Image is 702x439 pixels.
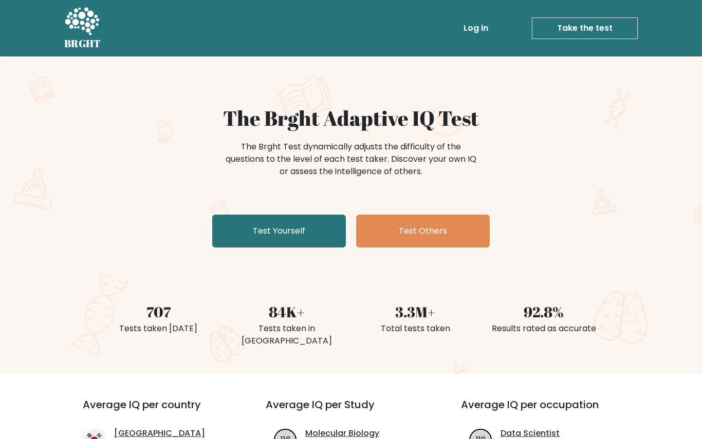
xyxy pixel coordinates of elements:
[229,301,345,322] div: 84K+
[356,215,490,247] a: Test Others
[229,322,345,347] div: Tests taken in [GEOGRAPHIC_DATA]
[461,398,632,423] h3: Average IQ per occupation
[64,4,101,52] a: BRGHT
[100,322,216,335] div: Tests taken [DATE]
[486,322,602,335] div: Results rated as accurate
[100,301,216,322] div: 707
[357,322,473,335] div: Total tests taken
[266,398,436,423] h3: Average IQ per Study
[357,301,473,322] div: 3.3M+
[212,215,346,247] a: Test Yourself
[459,18,492,39] a: Log in
[83,398,229,423] h3: Average IQ per country
[64,37,101,50] h5: BRGHT
[223,141,479,178] div: The Brght Test dynamically adjusts the difficulty of the questions to the level of each test take...
[486,301,602,322] div: 92.8%
[100,106,602,130] h1: The Brght Adaptive IQ Test
[532,17,638,39] a: Take the test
